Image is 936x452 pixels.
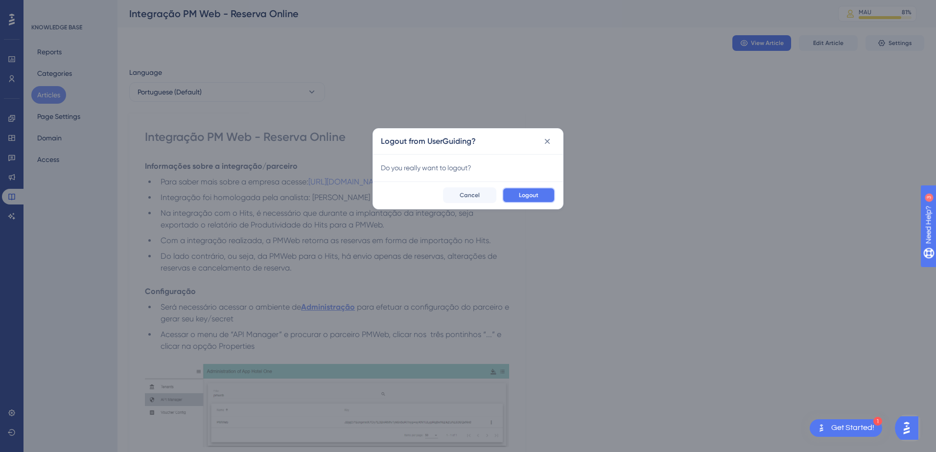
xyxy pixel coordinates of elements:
h2: Logout from UserGuiding? [381,136,476,147]
span: Cancel [460,191,480,199]
div: Open Get Started! checklist, remaining modules: 1 [810,419,882,437]
span: Logout [519,191,538,199]
div: 1 [873,417,882,426]
div: Get Started! [831,423,874,433]
div: 3 [68,5,71,13]
span: Need Help? [23,2,61,14]
img: launcher-image-alternative-text [816,422,827,434]
div: Do you really want to logout? [381,162,555,174]
iframe: UserGuiding AI Assistant Launcher [895,413,924,443]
